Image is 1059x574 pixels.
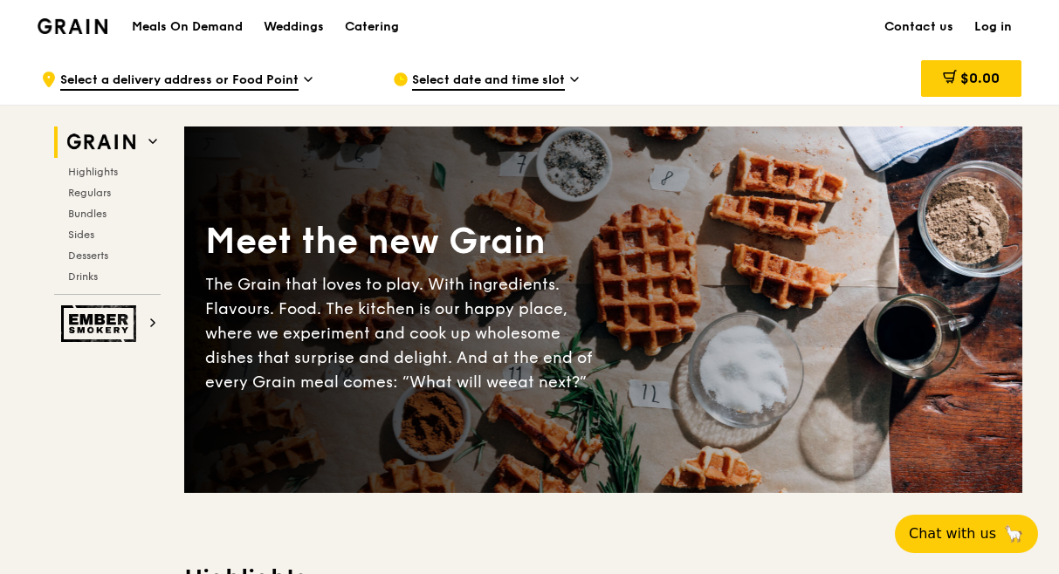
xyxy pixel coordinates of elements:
[334,1,409,53] a: Catering
[205,218,603,265] div: Meet the new Grain
[205,272,603,394] div: The Grain that loves to play. With ingredients. Flavours. Food. The kitchen is our happy place, w...
[132,18,243,36] h1: Meals On Demand
[253,1,334,53] a: Weddings
[874,1,964,53] a: Contact us
[508,372,587,392] span: eat next?”
[960,70,1000,86] span: $0.00
[412,72,565,91] span: Select date and time slot
[909,523,996,544] span: Chat with us
[345,1,399,53] div: Catering
[68,208,107,220] span: Bundles
[68,187,111,199] span: Regulars
[60,72,299,91] span: Select a delivery address or Food Point
[895,515,1038,553] button: Chat with us🦙
[68,249,108,262] span: Desserts
[68,229,94,241] span: Sides
[61,305,141,342] img: Ember Smokery web logo
[964,1,1022,53] a: Log in
[38,18,108,34] img: Grain
[68,166,118,178] span: Highlights
[1003,523,1024,544] span: 🦙
[61,126,141,158] img: Grain web logo
[68,270,98,283] span: Drinks
[264,1,324,53] div: Weddings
